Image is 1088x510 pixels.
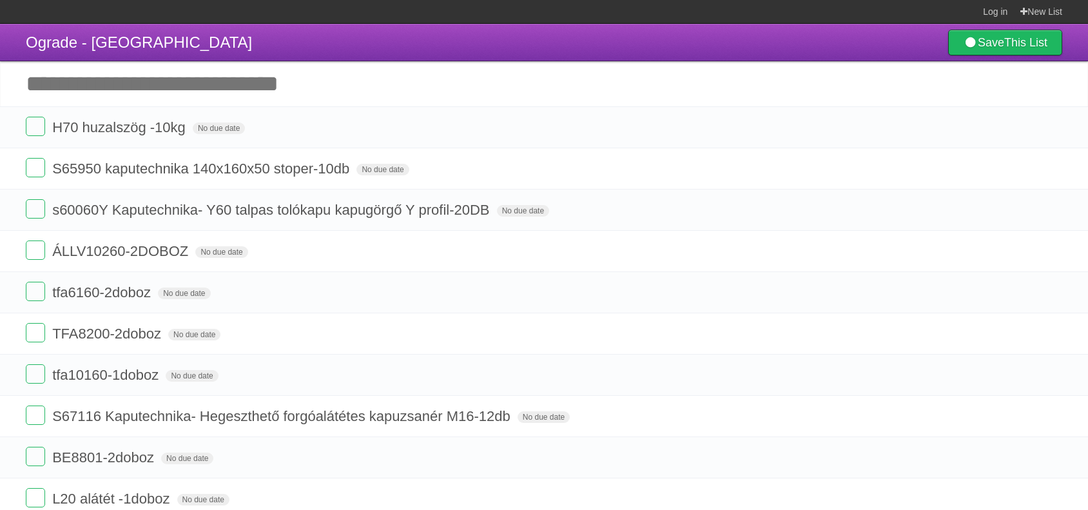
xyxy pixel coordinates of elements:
span: TFA8200-2doboz [52,326,164,342]
span: s60060Y Kaputechnika- Y60 talpas tolókapu kapugörgő Y profil-20DB [52,202,492,218]
b: This List [1004,36,1047,49]
span: No due date [177,494,229,505]
span: BE8801-2doboz [52,449,157,466]
label: Done [26,199,45,219]
label: Done [26,447,45,466]
span: L20 alátét -1doboz [52,491,173,507]
span: No due date [166,370,218,382]
label: Done [26,323,45,342]
span: No due date [158,288,210,299]
span: No due date [195,246,248,258]
span: S67116 Kaputechnika- Hegeszthető forgóalátétes kapuzsanér M16-12db [52,408,514,424]
label: Done [26,240,45,260]
span: H70 huzalszög -10kg [52,119,189,135]
span: Ograde - [GEOGRAPHIC_DATA] [26,34,252,51]
span: No due date [161,453,213,464]
span: tfa10160-1doboz [52,367,162,383]
label: Done [26,364,45,384]
span: tfa6160-2doboz [52,284,154,300]
label: Done [26,488,45,507]
span: S65950 kaputechnika 140x160x50 stoper-10db [52,161,353,177]
label: Done [26,406,45,425]
label: Done [26,282,45,301]
label: Done [26,117,45,136]
span: No due date [193,123,245,134]
a: SaveThis List [948,30,1062,55]
span: No due date [356,164,409,175]
span: ÁLLV10260-2DOBOZ [52,243,191,259]
span: No due date [497,205,549,217]
span: No due date [168,329,220,340]
label: Done [26,158,45,177]
span: No due date [518,411,570,423]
